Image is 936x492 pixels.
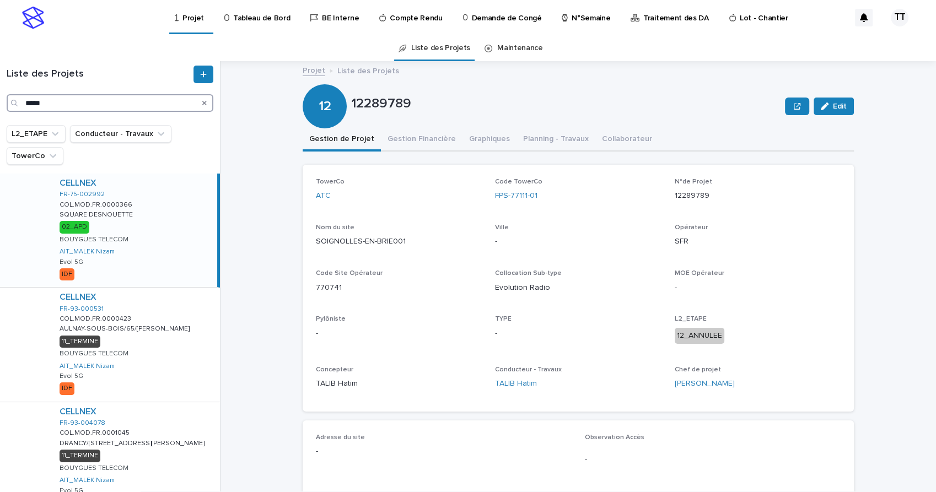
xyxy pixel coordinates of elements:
[316,328,482,339] p: -
[60,209,135,219] p: SQUARE DESNOUETTE
[7,94,213,112] input: Search
[495,236,661,247] p: -
[60,236,128,244] p: BOUYGUES TELECOM
[60,323,192,333] p: AULNAY-SOUS-BOIS/65/[PERSON_NAME]
[7,147,63,165] button: TowerCo
[495,282,661,294] p: Evolution Radio
[60,248,115,256] a: AIT_MALEK Nizam
[381,128,462,152] button: Gestion Financière
[60,336,100,348] div: 11_TERMINE
[316,378,482,390] p: TALIB Hatim
[60,268,74,280] div: IDF
[60,191,105,198] a: FR-75-002992
[351,96,781,112] p: 12289789
[60,313,133,323] p: COL.MOD.FR.0000423
[7,125,66,143] button: L2_ETAPE
[60,221,89,233] div: 02_APD
[675,224,708,231] span: Opérateur
[60,178,96,188] a: CELLNEX
[833,102,847,110] span: Edit
[675,282,841,294] p: -
[60,419,105,427] a: FR-93-004078
[675,270,724,277] span: MOE Opérateur
[495,190,537,202] a: FPS-77111-01
[60,363,115,370] a: AIT_MALEK Nizam
[60,427,132,437] p: COL.MOD.FR.0001045
[495,179,542,185] span: Code TowerCo
[675,236,841,247] p: SFR
[497,35,543,61] a: Maintenance
[814,98,854,115] button: Edit
[60,199,135,209] p: COL.MOD.FR.0000366
[495,328,661,339] p: -
[316,282,482,294] p: 770741
[585,453,841,465] p: -
[517,128,595,152] button: Planning - Travaux
[495,316,512,322] span: TYPE
[316,366,353,373] span: Concepteur
[7,68,191,80] h1: Liste des Projets
[303,63,325,76] a: Projet
[495,378,537,390] a: TALIB Hatim
[316,270,383,277] span: Code Site Opérateur
[462,128,517,152] button: Graphiques
[60,372,83,380] p: Evol 5G
[495,224,509,231] span: Ville
[303,128,381,152] button: Gestion de Projet
[495,366,562,373] span: Conducteur - Travaux
[585,434,644,441] span: Observation Accès
[675,366,721,373] span: Chef de projet
[595,128,659,152] button: Collaborateur
[495,270,562,277] span: Collocation Sub-type
[22,7,44,29] img: stacker-logo-s-only.png
[60,450,100,462] div: 11_TERMINE
[675,378,735,390] a: [PERSON_NAME]
[60,350,128,358] p: BOUYGUES TELECOM
[411,35,470,61] a: Liste des Projets
[60,464,128,472] p: BOUYGUES TELECOM
[316,236,482,247] p: SOIGNOLLES-EN-BRIE001
[60,292,96,302] a: CELLNEX
[316,434,365,441] span: Adresse du site
[675,190,841,202] p: 12289789
[337,64,399,76] p: Liste des Projets
[60,258,83,266] p: Evol 5G
[316,316,346,322] span: Pylôniste
[60,407,96,417] a: CELLNEX
[60,305,104,313] a: FR-93-000531
[60,437,207,447] p: DRANCY/[STREET_ADDRESS][PERSON_NAME]
[316,190,331,202] a: ATC
[675,179,712,185] span: N°de Projet
[316,224,354,231] span: Nom du site
[60,382,74,394] div: IDF
[316,179,345,185] span: TowerCo
[70,125,171,143] button: Conducteur - Travaux
[675,328,724,344] div: 12_ANNULEE
[316,446,572,457] p: -
[303,54,347,114] div: 12
[60,477,115,484] a: AIT_MALEK Nizam
[891,9,908,26] div: TT
[675,316,707,322] span: L2_ETAPE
